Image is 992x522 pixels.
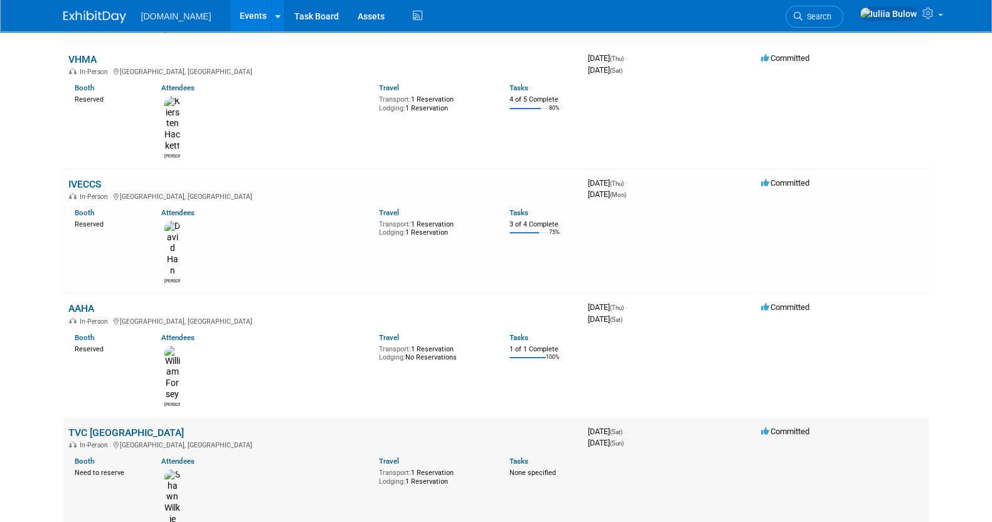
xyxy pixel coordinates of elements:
[546,354,560,371] td: 100%
[379,95,411,104] span: Transport:
[509,220,578,229] div: 3 of 4 Complete
[610,316,622,323] span: (Sat)
[161,333,195,342] a: Attendees
[69,441,77,447] img: In-Person Event
[860,7,917,21] img: Iuliia Bulow
[164,221,180,277] img: David Han
[164,346,180,400] img: William Forsey
[379,83,399,92] a: Travel
[588,314,622,324] span: [DATE]
[63,11,126,23] img: ExhibitDay
[68,66,578,76] div: [GEOGRAPHIC_DATA], [GEOGRAPHIC_DATA]
[610,304,624,311] span: (Thu)
[761,53,809,63] span: Committed
[379,208,399,217] a: Travel
[379,333,399,342] a: Travel
[588,178,627,188] span: [DATE]
[610,67,622,74] span: (Sat)
[164,277,180,284] div: David Han
[141,11,211,21] span: [DOMAIN_NAME]
[68,53,97,65] a: VHMA
[588,53,627,63] span: [DATE]
[379,228,405,237] span: Lodging:
[379,345,411,353] span: Transport:
[68,439,578,449] div: [GEOGRAPHIC_DATA], [GEOGRAPHIC_DATA]
[626,53,627,63] span: -
[588,438,624,447] span: [DATE]
[610,191,626,198] span: (Mon)
[509,457,528,466] a: Tasks
[80,441,112,449] span: In-Person
[379,218,491,237] div: 1 Reservation 1 Reservation
[509,345,578,354] div: 1 of 1 Complete
[588,189,626,199] span: [DATE]
[786,6,843,28] a: Search
[588,427,626,436] span: [DATE]
[68,427,184,439] a: TVC [GEOGRAPHIC_DATA]
[161,208,195,217] a: Attendees
[68,316,578,326] div: [GEOGRAPHIC_DATA], [GEOGRAPHIC_DATA]
[379,104,405,112] span: Lodging:
[379,469,411,477] span: Transport:
[761,302,809,312] span: Committed
[610,180,624,187] span: (Thu)
[761,427,809,436] span: Committed
[69,317,77,324] img: In-Person Event
[379,343,491,362] div: 1 Reservation No Reservations
[626,178,627,188] span: -
[509,333,528,342] a: Tasks
[379,466,491,486] div: 1 Reservation 1 Reservation
[80,193,112,201] span: In-Person
[379,353,405,361] span: Lodging:
[75,208,94,217] a: Booth
[803,12,831,21] span: Search
[69,68,77,74] img: In-Person Event
[509,83,528,92] a: Tasks
[624,427,626,436] span: -
[75,466,143,477] div: Need to reserve
[69,193,77,199] img: In-Person Event
[379,93,491,112] div: 1 Reservation 1 Reservation
[75,333,94,342] a: Booth
[509,469,556,477] span: None specified
[164,400,180,408] div: William Forsey
[75,457,94,466] a: Booth
[68,302,94,314] a: AAHA
[75,218,143,229] div: Reserved
[161,83,195,92] a: Attendees
[75,93,143,104] div: Reserved
[379,457,399,466] a: Travel
[588,302,627,312] span: [DATE]
[164,96,180,152] img: Kiersten Hackett
[588,65,622,75] span: [DATE]
[164,152,180,159] div: Kiersten Hackett
[68,191,578,201] div: [GEOGRAPHIC_DATA], [GEOGRAPHIC_DATA]
[75,343,143,354] div: Reserved
[761,178,809,188] span: Committed
[549,229,560,246] td: 75%
[610,429,622,435] span: (Sat)
[68,178,102,190] a: IVECCS
[379,220,411,228] span: Transport:
[80,68,112,76] span: In-Person
[549,105,560,122] td: 80%
[610,55,624,62] span: (Thu)
[626,302,627,312] span: -
[610,440,624,447] span: (Sun)
[75,83,94,92] a: Booth
[509,95,578,104] div: 4 of 5 Complete
[379,477,405,486] span: Lodging:
[80,317,112,326] span: In-Person
[161,457,195,466] a: Attendees
[509,208,528,217] a: Tasks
